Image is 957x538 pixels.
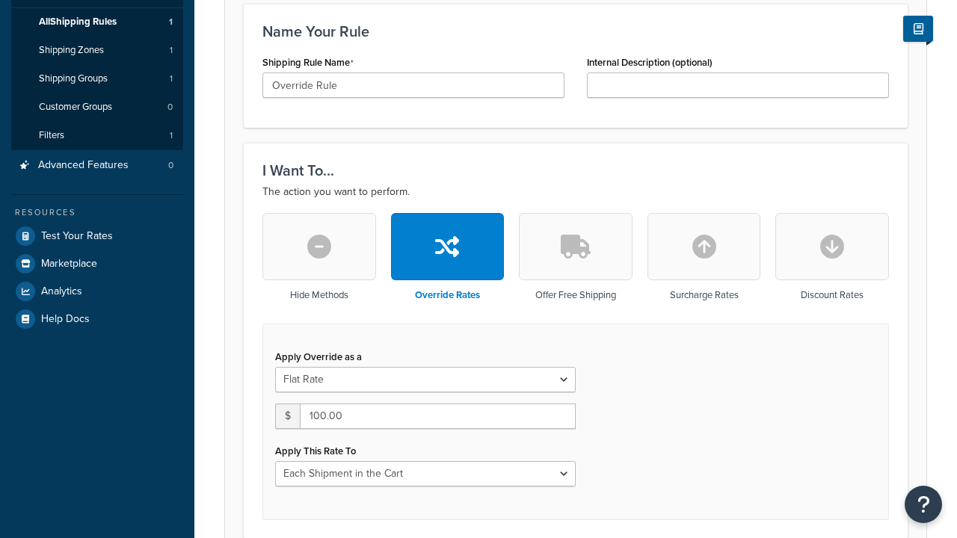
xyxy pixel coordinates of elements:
[587,57,713,68] label: Internal Description (optional)
[170,72,173,85] span: 1
[905,486,942,523] button: Open Resource Center
[11,93,183,121] li: Customer Groups
[41,258,97,270] span: Marketplace
[11,250,183,277] a: Marketplace
[11,223,183,250] a: Test Your Rates
[39,101,112,114] span: Customer Groups
[11,152,183,179] li: Advanced Features
[41,313,90,326] span: Help Docs
[170,44,173,57] span: 1
[39,44,104,57] span: Shipping Zones
[11,122,183,149] li: Filters
[39,16,117,28] span: All Shipping Rules
[169,16,173,28] span: 1
[275,351,362,362] label: Apply Override as a
[903,16,933,42] button: Show Help Docs
[11,37,183,64] a: Shipping Zones1
[41,285,82,298] span: Analytics
[275,445,356,457] label: Apply This Rate To
[11,152,183,179] a: Advanced Features0
[11,278,183,305] a: Analytics
[38,159,129,172] span: Advanced Features
[670,290,739,300] h3: Surcharge Rates
[275,403,300,429] span: $
[535,290,616,300] h3: Offer Free Shipping
[801,290,864,300] h3: Discount Rates
[167,101,173,114] span: 0
[11,306,183,333] a: Help Docs
[168,159,173,172] span: 0
[11,65,183,93] li: Shipping Groups
[11,37,183,64] li: Shipping Zones
[11,93,183,121] a: Customer Groups0
[11,65,183,93] a: Shipping Groups1
[262,183,889,201] p: The action you want to perform.
[262,162,889,179] h3: I Want To...
[262,23,889,40] h3: Name Your Rule
[11,122,183,149] a: Filters1
[170,129,173,142] span: 1
[415,290,480,300] h3: Override Rates
[39,72,108,85] span: Shipping Groups
[290,290,348,300] h3: Hide Methods
[41,230,113,243] span: Test Your Rates
[11,8,183,36] a: AllShipping Rules1
[262,57,354,69] label: Shipping Rule Name
[39,129,64,142] span: Filters
[11,206,183,219] div: Resources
